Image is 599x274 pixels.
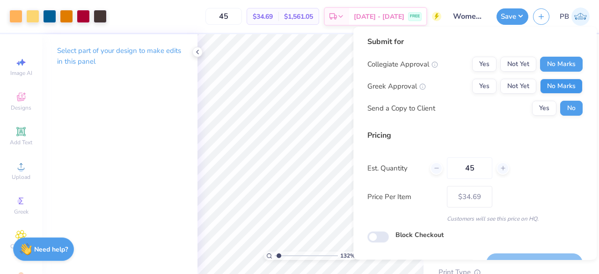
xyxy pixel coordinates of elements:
div: Collegiate Approval [367,59,438,70]
button: No [560,101,583,116]
span: $1,561.05 [284,12,313,22]
span: PB [560,11,569,22]
p: Select part of your design to make edits in this panel [57,45,183,67]
span: Upload [12,173,30,181]
button: Yes [472,79,497,94]
a: PB [560,7,590,26]
div: Pricing [367,130,583,141]
label: Est. Quantity [367,163,423,174]
span: Clipart & logos [5,243,37,258]
span: $34.69 [253,12,273,22]
button: Not Yet [500,79,536,94]
span: Add Text [10,139,32,146]
div: Greek Approval [367,81,426,92]
strong: Need help? [34,245,68,254]
label: Price Per Item [367,192,440,202]
span: Greek [14,208,29,215]
input: – – [205,8,242,25]
button: No Marks [540,57,583,72]
img: Pipyana Biswas [571,7,590,26]
input: Untitled Design [446,7,492,26]
input: – – [447,157,492,179]
div: Customers will see this price on HQ. [367,215,583,223]
span: FREE [410,13,420,20]
button: Yes [532,101,556,116]
button: Save [497,8,528,25]
div: Send a Copy to Client [367,103,435,114]
span: Image AI [10,69,32,77]
div: Submit for [367,36,583,47]
button: Yes [472,57,497,72]
button: No Marks [540,79,583,94]
label: Block Checkout [395,230,444,240]
span: 132 % [340,252,355,260]
button: Not Yet [500,57,536,72]
span: Designs [11,104,31,111]
span: [DATE] - [DATE] [354,12,404,22]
